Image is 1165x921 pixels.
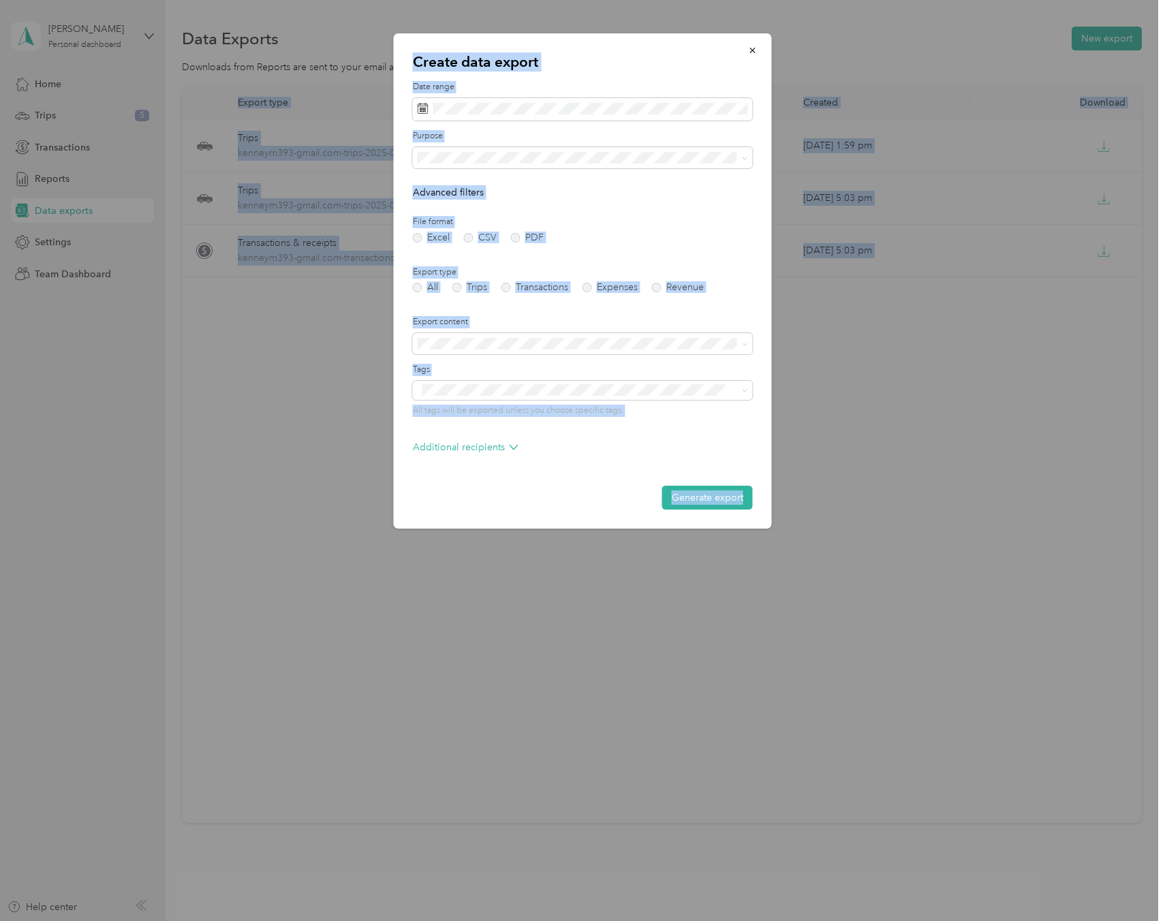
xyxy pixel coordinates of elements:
p: Create data export [413,52,753,72]
label: Export type [413,266,753,279]
iframe: Everlance-gr Chat Button Frame [1089,845,1165,921]
label: Expenses [582,283,638,292]
label: Date range [413,81,753,93]
label: Tags [413,364,753,376]
label: PDF [511,233,544,243]
label: CSV [464,233,497,243]
p: Advanced filters [413,185,753,200]
p: All tags will be exported unless you choose specific tags. [413,405,753,417]
p: Additional recipients [413,440,518,454]
label: Purpose [413,130,753,142]
label: File format [413,216,753,228]
label: Transactions [501,283,568,292]
label: All [413,283,438,292]
label: Excel [413,233,450,243]
button: Generate export [662,486,753,510]
label: Export content [413,316,753,328]
label: Trips [452,283,487,292]
label: Revenue [652,283,704,292]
